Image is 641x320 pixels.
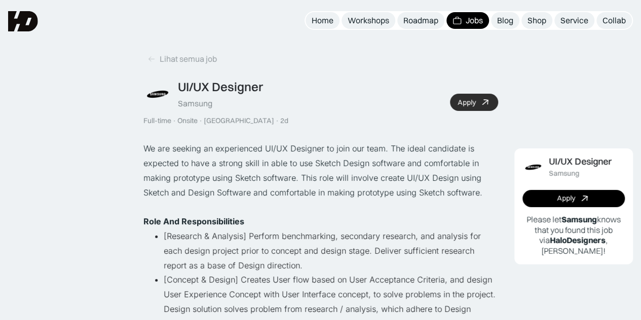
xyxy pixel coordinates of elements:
a: Roadmap [397,12,444,29]
img: Job Image [522,156,544,178]
a: Service [554,12,594,29]
div: Lihat semua job [160,54,217,64]
img: Job Image [143,80,172,108]
a: Apply [522,190,625,207]
div: · [172,116,176,125]
b: HaloDesigners [550,235,606,245]
p: We are seeking an experienced UI/UX Designer to join our team. The ideal candidate is expected to... [143,141,498,199]
a: Workshops [342,12,395,29]
div: Full-time [143,116,171,125]
div: Collab [602,15,626,26]
div: · [275,116,279,125]
b: Samsung [561,214,597,224]
a: Jobs [446,12,489,29]
li: [Research & Analysis] Perform benchmarking, secondary research, and analysis for each design proj... [164,229,498,272]
strong: Role And Responsibilities [143,216,244,226]
div: Workshops [348,15,389,26]
p: Please let knows that you found this job via , [PERSON_NAME]! [522,214,625,256]
a: Lihat semua job [143,51,221,67]
div: [GEOGRAPHIC_DATA] [204,116,274,125]
div: 2d [280,116,288,125]
a: Blog [491,12,519,29]
a: Home [306,12,340,29]
div: UI/UX Designer [178,79,263,94]
div: Onsite [177,116,198,125]
div: Service [560,15,588,26]
div: Home [312,15,333,26]
div: Shop [527,15,546,26]
p: ‍ [143,214,498,229]
div: Apply [458,98,476,107]
p: ‍ [143,199,498,214]
div: · [199,116,203,125]
div: Samsung [549,169,579,178]
a: Apply [450,94,498,111]
div: Jobs [466,15,483,26]
div: Blog [497,15,513,26]
a: Collab [596,12,632,29]
div: Samsung [178,98,212,109]
div: Apply [557,194,575,203]
div: Roadmap [403,15,438,26]
a: Shop [521,12,552,29]
div: UI/UX Designer [549,156,612,167]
